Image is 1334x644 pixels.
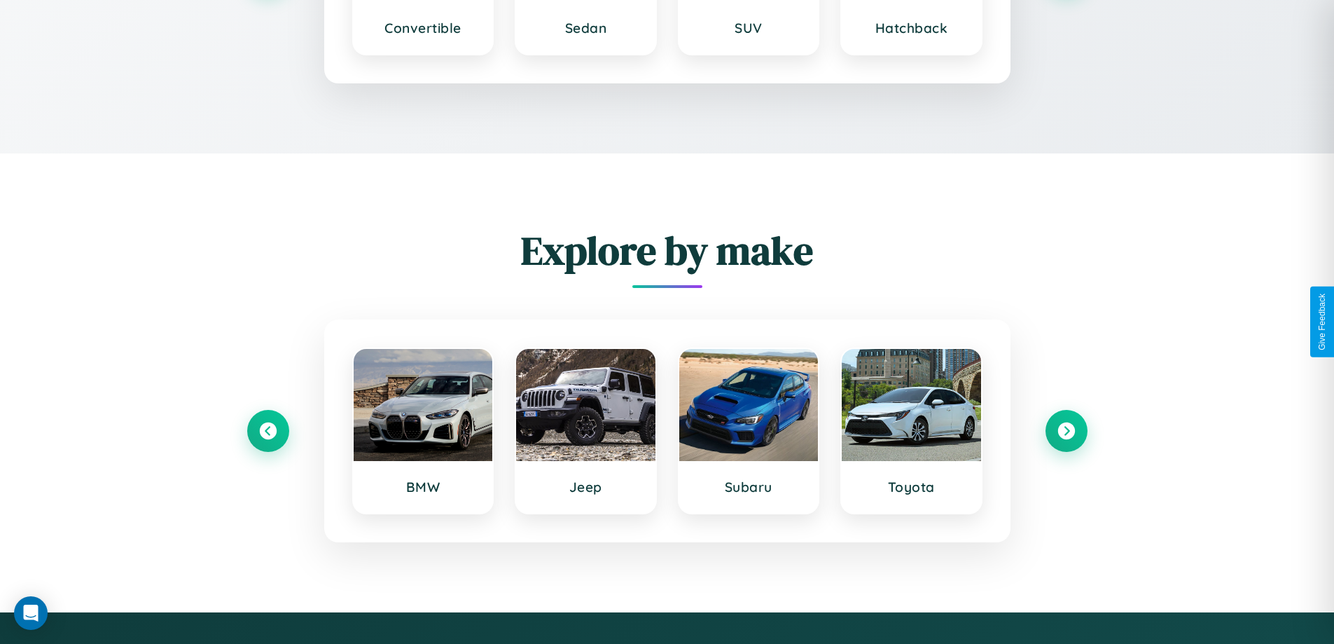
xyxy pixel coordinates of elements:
h3: SUV [693,20,805,36]
h3: Sedan [530,20,641,36]
h3: Hatchback [856,20,967,36]
h3: Jeep [530,479,641,495]
h3: Convertible [368,20,479,36]
div: Give Feedback [1317,294,1327,350]
h3: BMW [368,479,479,495]
div: Open Intercom Messenger [14,596,48,630]
h3: Subaru [693,479,805,495]
h3: Toyota [856,479,967,495]
h2: Explore by make [247,224,1088,278]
